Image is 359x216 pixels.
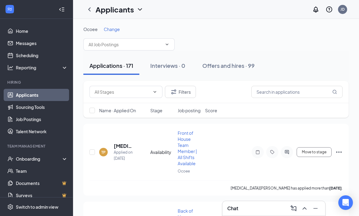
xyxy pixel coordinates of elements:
svg: ChevronLeft [86,6,93,13]
span: Job posting [178,107,200,113]
button: ComposeMessage [289,204,298,213]
span: Front of House Team Member | All Shifts Available [178,130,197,166]
svg: ChevronDown [136,6,144,13]
span: Change [104,26,120,32]
p: [MEDICAL_DATA][PERSON_NAME] has applied more than . [231,186,343,191]
svg: QuestionInfo [326,6,333,13]
a: Team [16,165,68,177]
div: Team Management [7,144,67,149]
svg: ChevronDown [165,42,169,47]
div: Applied on [DATE] [114,149,134,162]
button: Move to stage [297,147,332,157]
a: Applicants [16,89,68,101]
span: Ocoee [178,169,190,173]
a: DocumentsCrown [16,177,68,189]
input: Search in applications [251,86,343,98]
svg: UserCheck [7,156,13,162]
span: Score [205,107,217,113]
input: All Job Postings [89,41,162,48]
h1: Applicants [96,4,134,15]
div: Applications · 171 [89,62,133,69]
svg: ChevronDown [152,89,157,94]
svg: ComposeMessage [290,205,297,212]
svg: Minimize [312,205,319,212]
a: Scheduling [16,49,68,61]
div: Offers and hires · 99 [202,62,255,69]
div: Reporting [16,64,68,71]
a: Home [16,25,68,37]
button: ChevronUp [300,204,309,213]
span: Ocoee [83,26,98,32]
svg: Tag [269,150,276,155]
input: All Stages [95,89,150,95]
svg: Notifications [312,6,319,13]
div: Switch to admin view [16,204,58,210]
svg: MagnifyingGlass [332,89,337,94]
svg: Analysis [7,64,13,71]
span: Stage [150,107,162,113]
a: Talent Network [16,125,68,138]
div: Hiring [7,80,67,85]
span: Name · Applied On [99,107,136,113]
a: Job Postings [16,113,68,125]
svg: ChevronUp [301,205,308,212]
a: SurveysCrown [16,189,68,201]
svg: Settings [7,204,13,210]
button: Minimize [311,204,320,213]
svg: ActiveChat [283,150,291,155]
button: Filter Filters [165,86,196,98]
svg: Collapse [59,6,65,12]
h3: Chat [227,205,238,212]
b: [DATE] [329,186,342,190]
svg: Ellipses [335,148,343,156]
a: Sourcing Tools [16,101,68,113]
div: Open Intercom Messenger [338,195,353,210]
svg: WorkstreamLogo [7,6,13,12]
div: JD [340,7,345,12]
a: Messages [16,37,68,49]
h5: [MEDICAL_DATA][PERSON_NAME] [114,143,134,149]
svg: Filter [170,88,177,96]
div: TP [101,150,106,155]
div: Onboarding [16,156,63,162]
svg: Note [254,150,261,155]
div: Availability [150,149,174,155]
div: Interviews · 0 [150,62,185,69]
